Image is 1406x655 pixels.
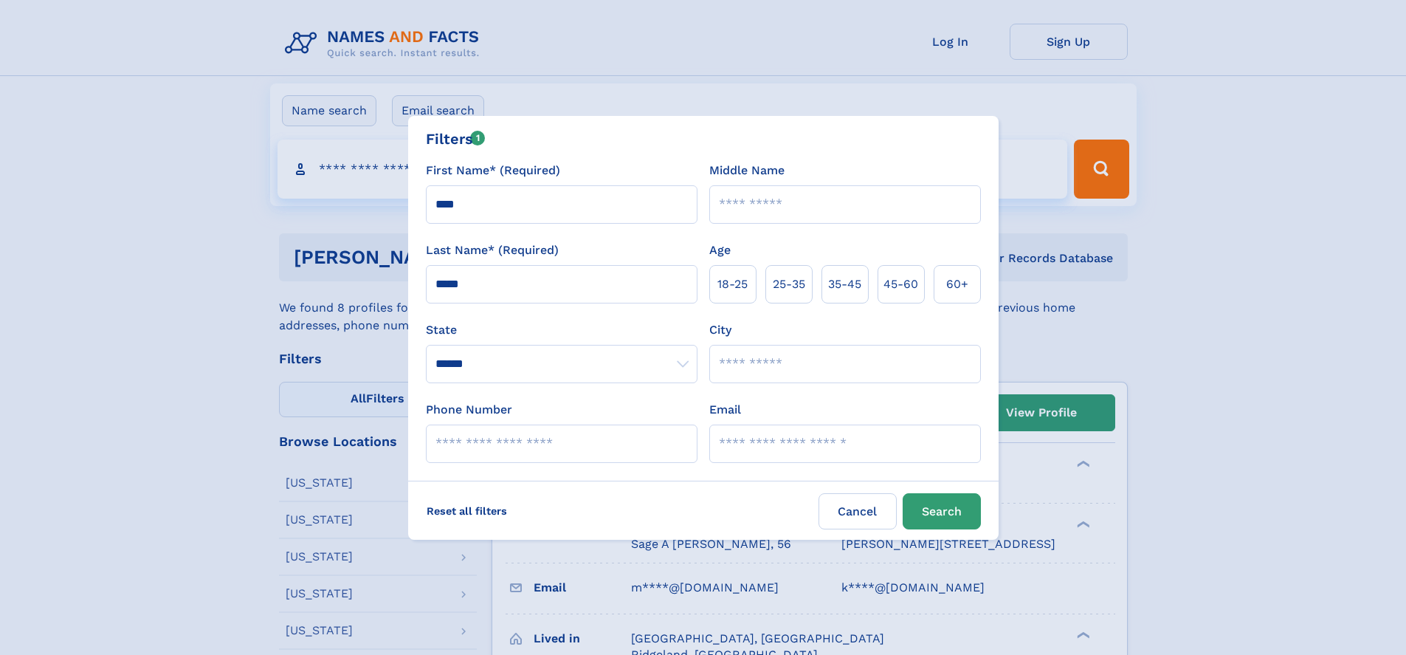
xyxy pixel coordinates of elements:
label: Reset all filters [417,493,517,529]
span: 25‑35 [773,275,805,293]
label: Phone Number [426,401,512,419]
label: Cancel [819,493,897,529]
label: State [426,321,697,339]
label: Middle Name [709,162,785,179]
label: City [709,321,731,339]
label: Email [709,401,741,419]
label: Last Name* (Required) [426,241,559,259]
span: 45‑60 [883,275,918,293]
span: 60+ [946,275,968,293]
span: 35‑45 [828,275,861,293]
div: Filters [426,128,486,150]
label: First Name* (Required) [426,162,560,179]
button: Search [903,493,981,529]
label: Age [709,241,731,259]
span: 18‑25 [717,275,748,293]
